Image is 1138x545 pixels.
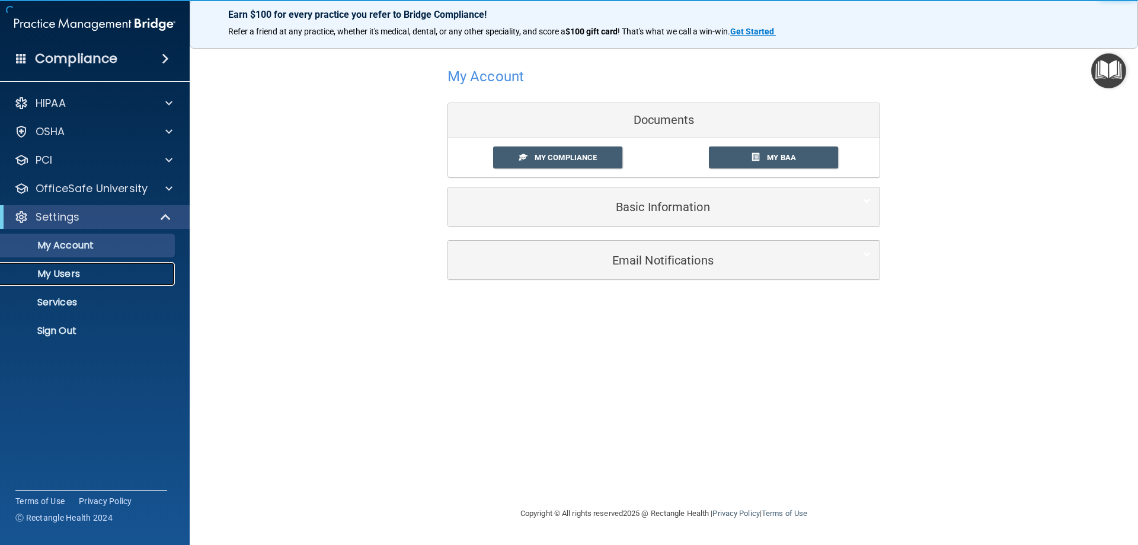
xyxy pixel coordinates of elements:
[447,69,524,84] h4: My Account
[14,96,172,110] a: HIPAA
[457,254,835,267] h5: Email Notifications
[447,495,880,533] div: Copyright © All rights reserved 2025 @ Rectangle Health | |
[618,27,730,36] span: ! That's what we call a win-win.
[457,200,835,213] h5: Basic Information
[35,50,117,67] h4: Compliance
[14,210,172,224] a: Settings
[8,240,170,251] p: My Account
[228,27,565,36] span: Refer a friend at any practice, whether it's medical, dental, or any other speciality, and score a
[1091,53,1126,88] button: Open Resource Center
[8,297,170,308] p: Services
[14,153,172,167] a: PCI
[448,103,880,138] div: Documents
[14,181,172,196] a: OfficeSafe University
[8,325,170,337] p: Sign Out
[565,27,618,36] strong: $100 gift card
[730,27,776,36] a: Get Started
[8,268,170,280] p: My Users
[228,9,1099,20] p: Earn $100 for every practice you refer to Bridge Compliance!
[14,125,172,139] a: OSHA
[36,96,66,110] p: HIPAA
[36,153,52,167] p: PCI
[15,512,113,524] span: Ⓒ Rectangle Health 2024
[712,509,759,518] a: Privacy Policy
[36,210,79,224] p: Settings
[762,509,807,518] a: Terms of Use
[457,193,871,220] a: Basic Information
[457,247,871,273] a: Email Notifications
[14,12,175,36] img: PMB logo
[767,153,796,162] span: My BAA
[79,495,132,507] a: Privacy Policy
[36,181,148,196] p: OfficeSafe University
[535,153,597,162] span: My Compliance
[15,495,65,507] a: Terms of Use
[36,125,65,139] p: OSHA
[730,27,774,36] strong: Get Started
